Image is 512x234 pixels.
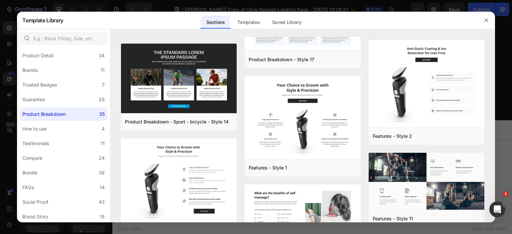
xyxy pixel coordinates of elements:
div: Add blank section [229,146,270,153]
div: Features - Style 2 [373,132,412,140]
span: Halos, shadows, or dizziness after long work sessions. [13,47,152,54]
iframe: Intercom live chat [489,201,505,217]
span: No drops, no gimmicks—just two daily capsules that tackle the root cause of digital [MEDICAL_DATA] [9,86,186,101]
span: “Every day ends in headaches.” [13,15,96,23]
div: Guarantee [22,96,45,104]
img: pb14.png [121,44,237,115]
div: Saved Library [267,16,307,29]
h2: Template Library [22,12,63,29]
div: Choose templates [128,146,169,153]
button: SHOP NOW [72,66,123,81]
div: Generate layout [181,146,216,153]
div: 14 [100,183,105,191]
div: Features - Style 11 [373,215,413,223]
div: Templates [232,16,265,29]
span: Add section [184,131,216,138]
div: Social Proof [22,198,48,206]
div: 11 [101,139,105,147]
div: Sections [201,16,230,29]
div: Product Breakdown - Sport - bicycle - Style 14 [125,118,229,126]
div: Drop element here [186,109,222,114]
div: 4 [102,125,105,133]
div: 24 [99,154,105,162]
span: Blurry vision after a few hours online. [13,31,109,39]
span: then drag & drop elements [224,154,274,160]
div: Features - Style 1 [249,164,287,172]
div: Product Detail [22,52,53,60]
div: 19 [100,213,105,221]
div: Trusted Badges [22,81,57,89]
div: Compare [22,154,42,162]
div: How to use [22,125,47,133]
span: from URL or image [180,154,215,160]
div: Bundle [22,169,37,177]
div: Brand Story [22,213,48,221]
div: 36 [99,169,105,177]
div: Product Breakdown - Style 17 [249,56,314,64]
span: inspired by CRO experts [125,154,171,160]
div: 7 [102,81,105,89]
input: E.g.: Black Friday, Sale, etc. [20,32,107,45]
div: 29 [99,96,105,104]
div: FAQs [22,183,34,191]
div: 43 [99,198,105,206]
div: Brands [22,66,38,74]
span: 1 [503,191,508,197]
div: Testimonials [22,139,49,147]
div: Product Breakdown [22,110,66,118]
div: 11 [101,66,105,74]
div: 34 [99,52,105,60]
div: SHOP NOW [83,70,112,77]
div: 35 [99,110,105,118]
